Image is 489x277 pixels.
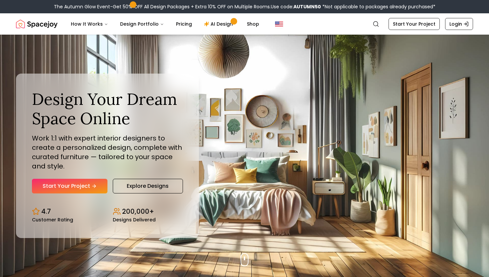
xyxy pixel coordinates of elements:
a: Shop [242,17,264,31]
nav: Main [66,17,264,31]
p: Work 1:1 with expert interior designers to create a personalized design, complete with curated fu... [32,134,183,171]
small: Designs Delivered [113,217,156,222]
button: How It Works [66,17,113,31]
div: Design stats [32,201,183,222]
img: Spacejoy Logo [16,17,58,31]
b: AUTUMN50 [293,3,321,10]
span: *Not applicable to packages already purchased* [321,3,435,10]
p: 200,000+ [122,207,154,216]
div: The Autumn Glow Event-Get 50% OFF All Design Packages + Extra 10% OFF on Multiple Rooms. [54,3,435,10]
small: Customer Rating [32,217,73,222]
button: Design Portfolio [115,17,169,31]
a: Explore Designs [113,179,183,193]
nav: Global [16,13,473,35]
a: AI Design [199,17,240,31]
span: Use code: [271,3,321,10]
a: Start Your Project [32,179,107,193]
a: Start Your Project [389,18,440,30]
a: Spacejoy [16,17,58,31]
p: 4.7 [41,207,51,216]
a: Pricing [171,17,197,31]
a: Login [445,18,473,30]
img: United States [275,20,283,28]
h1: Design Your Dream Space Online [32,90,183,128]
